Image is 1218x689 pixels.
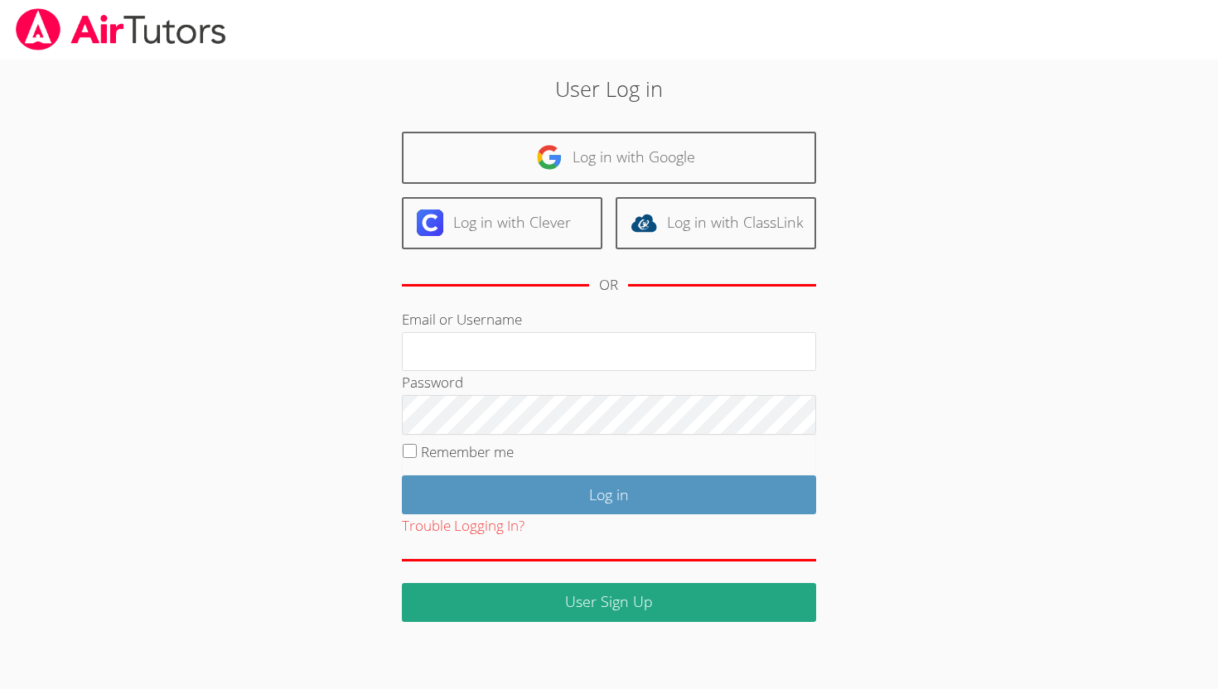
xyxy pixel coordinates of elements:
input: Log in [402,475,816,514]
img: clever-logo-6eab21bc6e7a338710f1a6ff85c0baf02591cd810cc4098c63d3a4b26e2feb20.svg [417,210,443,236]
img: airtutors_banner-c4298cdbf04f3fff15de1276eac7730deb9818008684d7c2e4769d2f7ddbe033.png [14,8,228,51]
h2: User Log in [280,73,938,104]
img: classlink-logo-d6bb404cc1216ec64c9a2012d9dc4662098be43eaf13dc465df04b49fa7ab582.svg [631,210,657,236]
a: Log in with Clever [402,197,602,249]
button: Trouble Logging In? [402,514,524,538]
a: Log in with ClassLink [616,197,816,249]
a: User Sign Up [402,583,816,622]
div: OR [599,273,618,297]
label: Remember me [421,442,514,461]
img: google-logo-50288ca7cdecda66e5e0955fdab243c47b7ad437acaf1139b6f446037453330a.svg [536,144,563,171]
label: Password [402,373,463,392]
label: Email or Username [402,310,522,329]
a: Log in with Google [402,132,816,184]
